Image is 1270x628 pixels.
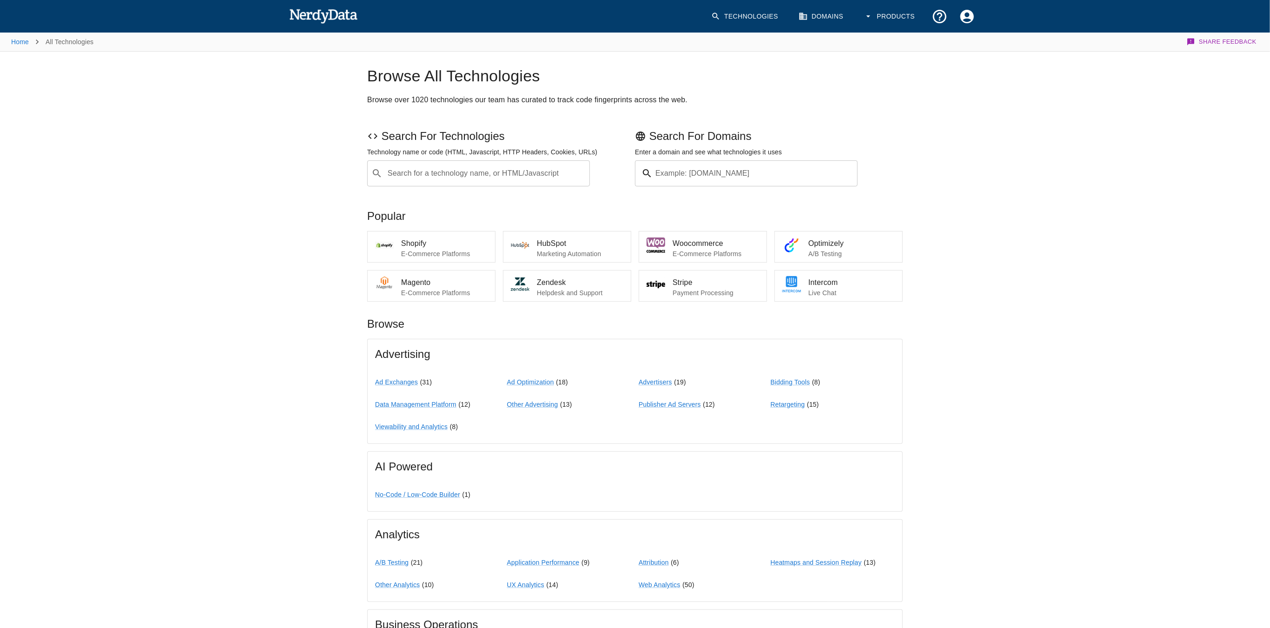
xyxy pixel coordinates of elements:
span: ( 13 ) [560,401,572,408]
p: Browse [367,317,903,331]
a: Web Analytics [639,581,681,588]
span: ( 15 ) [807,401,819,408]
a: OptimizelyA/B Testing [774,231,903,263]
span: ( 12 ) [458,401,470,408]
a: Other Analytics [375,581,420,588]
span: Woocommerce [673,238,759,249]
p: All Technologies [46,37,93,46]
h1: Browse All Technologies [367,66,903,86]
a: Technologies [706,3,786,30]
span: AI Powered [375,459,895,474]
span: Intercom [808,277,895,288]
a: Ad Exchanges [375,378,418,386]
a: MagentoE-Commerce Platforms [367,270,496,302]
img: NerdyData.com [289,7,357,25]
a: ZendeskHelpdesk and Support [503,270,631,302]
a: Advertisers [639,378,672,386]
p: E-Commerce Platforms [401,249,488,258]
a: Other Advertising [507,401,558,408]
a: Domains [793,3,851,30]
span: ( 14 ) [547,581,559,588]
a: Attribution [639,559,669,566]
button: Support and Documentation [926,3,953,30]
p: A/B Testing [808,249,895,258]
a: Bidding Tools [771,378,810,386]
span: ( 1 ) [463,491,471,498]
a: StripePayment Processing [639,270,767,302]
a: Heatmaps and Session Replay [771,559,862,566]
span: ( 9 ) [582,559,590,566]
span: Zendesk [537,277,623,288]
span: Stripe [673,277,759,288]
span: ( 19 ) [674,378,686,386]
a: Application Performance [507,559,580,566]
a: WoocommerceE-Commerce Platforms [639,231,767,263]
span: ( 13 ) [864,559,876,566]
a: Data Management Platform [375,401,456,408]
p: Technology name or code (HTML, Javascript, HTTP Headers, Cookies, URLs) [367,147,635,157]
p: Live Chat [808,288,895,297]
span: HubSpot [537,238,623,249]
span: ( 21 ) [411,559,423,566]
span: Shopify [401,238,488,249]
a: IntercomLive Chat [774,270,903,302]
p: Helpdesk and Support [537,288,623,297]
span: Optimizely [808,238,895,249]
nav: breadcrumb [11,33,93,51]
span: ( 8 ) [450,423,458,430]
p: E-Commerce Platforms [401,288,488,297]
h2: Browse over 1020 technologies our team has curated to track code fingerprints across the web. [367,93,903,106]
p: Search For Technologies [367,129,635,144]
span: ( 10 ) [422,581,434,588]
p: Marketing Automation [537,249,623,258]
a: HubSpotMarketing Automation [503,231,631,263]
a: UX Analytics [507,581,544,588]
a: A/B Testing [375,559,409,566]
a: No-Code / Low-Code Builder [375,491,460,498]
p: Search For Domains [635,129,903,144]
a: Viewability and Analytics [375,423,448,430]
a: Retargeting [771,401,805,408]
span: Magento [401,277,488,288]
a: Home [11,38,29,46]
p: Popular [367,209,903,224]
span: ( 18 ) [556,378,568,386]
a: Publisher Ad Servers [639,401,701,408]
span: ( 31 ) [420,378,432,386]
span: Advertising [375,347,895,362]
p: E-Commerce Platforms [673,249,759,258]
span: ( 6 ) [671,559,679,566]
span: ( 8 ) [812,378,820,386]
button: Account Settings [953,3,981,30]
a: ShopifyE-Commerce Platforms [367,231,496,263]
button: Share Feedback [1185,33,1259,51]
span: ( 12 ) [703,401,715,408]
button: Products [858,3,922,30]
span: Analytics [375,527,895,542]
span: ( 50 ) [682,581,695,588]
p: Payment Processing [673,288,759,297]
p: Enter a domain and see what technologies it uses [635,147,903,157]
a: Ad Optimization [507,378,554,386]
